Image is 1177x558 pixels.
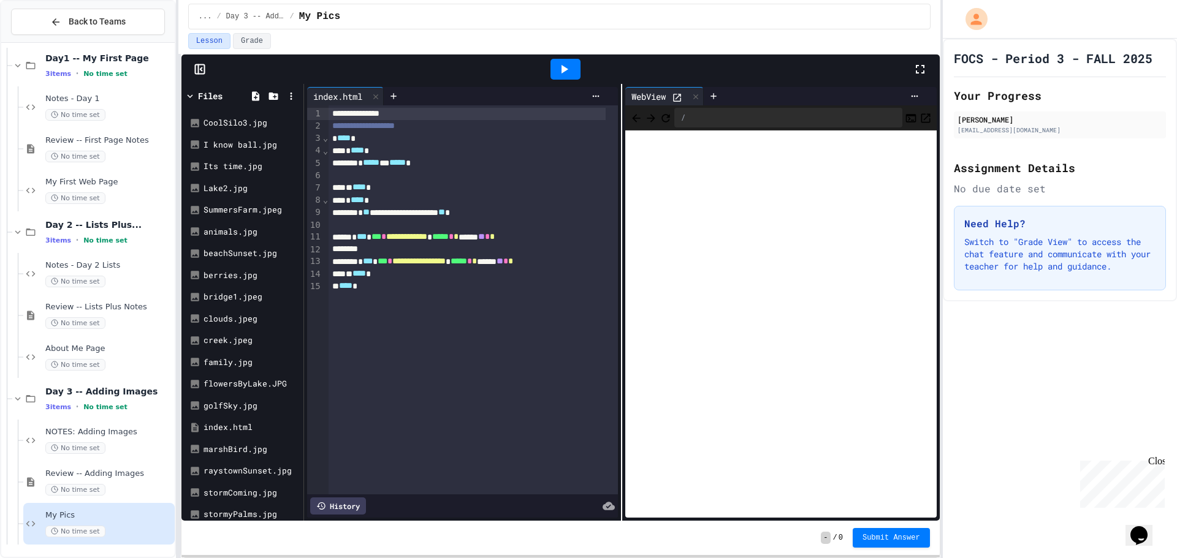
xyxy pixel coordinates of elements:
[307,132,322,145] div: 3
[625,90,672,103] div: WebView
[45,359,105,371] span: No time set
[954,181,1166,196] div: No due date set
[45,53,172,64] span: Day1 -- My First Page
[307,182,322,194] div: 7
[69,15,126,28] span: Back to Teams
[204,443,299,456] div: marshBird.jpg
[204,160,299,173] div: Its time.jpg
[290,12,294,21] span: /
[204,117,299,129] div: CoolSilo3.jpg
[45,386,172,397] span: Day 3 -- Adding Images
[954,50,1152,67] h1: FOCS - Period 3 - FALL 2025
[307,244,322,256] div: 12
[76,402,78,412] span: •
[45,344,172,354] span: About Me Page
[625,87,704,105] div: WebView
[204,313,299,325] div: clouds.jpeg
[954,159,1166,176] h2: Assignment Details
[83,70,128,78] span: No time set
[307,120,322,132] div: 2
[11,9,165,35] button: Back to Teams
[204,421,299,434] div: index.html
[45,192,105,204] span: No time set
[204,400,299,412] div: golfSky.jpg
[45,403,71,411] span: 3 items
[204,487,299,499] div: stormComing.jpg
[833,533,837,543] span: /
[307,108,322,120] div: 1
[310,497,366,515] div: History
[204,247,299,260] div: beachSunset.jpg
[660,110,672,125] button: Refresh
[964,236,1156,273] p: Switch to "Grade View" to access the chat feature and communicate with your teacher for help and ...
[307,268,322,281] div: 14
[45,526,105,537] span: No time set
[45,317,105,329] span: No time set
[45,276,105,287] span: No time set
[45,177,172,187] span: My First Web Page
[188,33,230,49] button: Lesson
[45,510,172,521] span: My Pics
[307,206,322,219] div: 9
[905,110,917,125] button: Console
[307,145,322,157] div: 4
[204,291,299,303] div: bridge1.jpeg
[645,110,657,125] span: Forward
[1126,509,1165,546] iframe: chat widget
[204,226,299,238] div: animals.jpg
[674,108,902,127] div: /
[45,260,172,271] span: Notes - Day 2 Lists
[76,69,78,78] span: •
[839,533,843,543] span: 0
[1075,456,1165,508] iframe: chat widget
[204,204,299,216] div: SummersFarm.jpeg
[307,157,322,170] div: 5
[204,378,299,390] div: flowersByLake.JPG
[204,139,299,151] div: I know ball.jpg
[204,356,299,369] div: family.jpg
[83,403,128,411] span: No time set
[45,469,172,479] span: Review -- Adding Images
[216,12,221,21] span: /
[821,532,830,544] span: -
[964,216,1156,231] h3: Need Help?
[307,170,322,182] div: 6
[45,109,105,121] span: No time set
[920,110,932,125] button: Open in new tab
[630,110,642,125] span: Back
[307,194,322,206] div: 8
[954,87,1166,104] h2: Your Progress
[953,5,991,33] div: My Account
[45,70,71,78] span: 3 items
[958,126,1162,135] div: [EMAIL_ADDRESS][DOMAIN_NAME]
[45,302,172,312] span: Review -- Lists Plus Notes
[226,12,285,21] span: Day 3 -- Adding Images
[45,94,172,104] span: Notes - Day 1
[204,270,299,282] div: berries.jpg
[45,236,71,244] span: 3 items
[45,219,172,230] span: Day 2 -- Lists Plus...
[5,5,85,78] div: Chat with us now!Close
[45,427,172,437] span: NOTES: Adding Images
[625,130,936,518] iframe: Web Preview
[307,219,322,232] div: 10
[204,183,299,195] div: Lake2.jpg
[307,255,322,268] div: 13
[204,465,299,477] div: raystownSunset.jpg
[307,87,384,105] div: index.html
[299,9,340,24] span: My Pics
[45,135,172,146] span: Review -- First Page Notes
[198,89,223,102] div: Files
[204,334,299,347] div: creek.jpeg
[307,231,322,243] div: 11
[204,508,299,521] div: stormyPalms.jpg
[45,484,105,496] span: No time set
[958,114,1162,125] div: [PERSON_NAME]
[853,528,930,548] button: Submit Answer
[322,133,329,143] span: Fold line
[307,281,322,293] div: 15
[307,90,368,103] div: index.html
[76,235,78,245] span: •
[199,12,212,21] span: ...
[83,236,128,244] span: No time set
